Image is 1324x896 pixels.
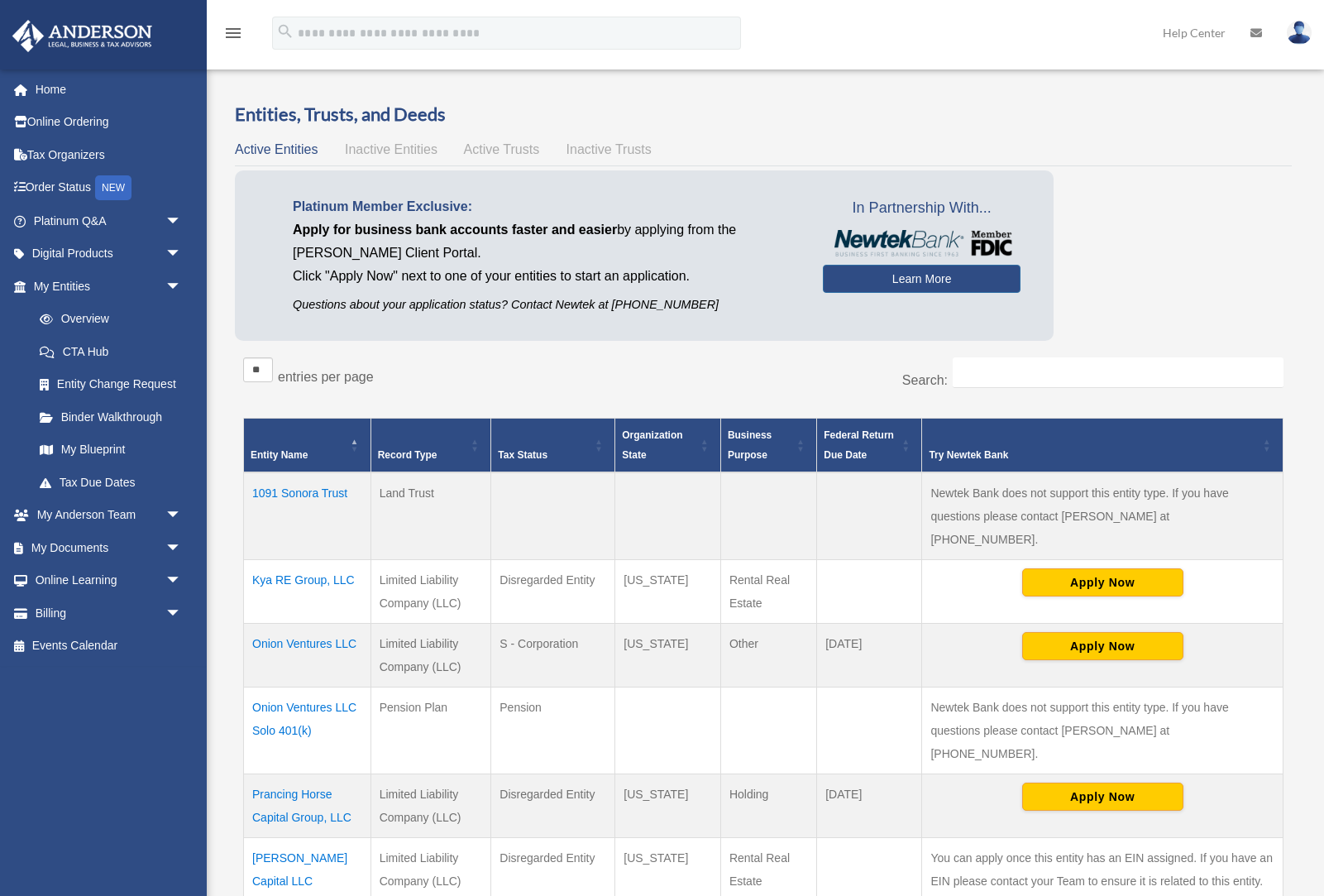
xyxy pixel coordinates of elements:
td: Pension Plan [370,688,491,774]
span: arrow_drop_down [165,597,198,630]
a: menu [223,29,243,43]
td: Newtek Bank does not support this entity type. If you have questions please contact [PERSON_NAME]... [922,688,1283,774]
td: Onion Ventures LLC [244,624,371,688]
td: Newtek Bank does not support this entity type. If you have questions please contact [PERSON_NAME]... [922,472,1283,560]
a: Events Calendar [12,630,207,663]
td: [US_STATE] [615,624,721,688]
button: Apply Now [1022,783,1183,811]
span: Entity Name [251,449,308,461]
a: Billingarrow_drop_down [12,597,207,630]
a: My Anderson Teamarrow_drop_down [12,499,207,532]
a: Online Learningarrow_drop_down [12,564,207,597]
span: Tax Status [498,449,547,461]
td: Pension [491,688,615,774]
th: Try Newtek Bank : Activate to sort [922,419,1283,473]
a: Order StatusNEW [12,171,207,205]
td: 1091 Sonora Trust [244,472,371,560]
span: Active Trusts [464,142,540,156]
a: Tax Due Dates [23,466,198,499]
div: NEW [95,175,131,200]
span: arrow_drop_down [165,204,198,238]
i: menu [223,23,243,43]
a: Digital Productsarrow_drop_down [12,237,207,271]
h3: Entities, Trusts, and Deeds [235,102,1292,127]
span: arrow_drop_down [165,270,198,304]
a: My Documentsarrow_drop_down [12,531,207,564]
td: [US_STATE] [615,560,721,624]
td: [DATE] [817,624,922,688]
td: Other [720,624,816,688]
a: Learn More [823,265,1020,293]
td: Rental Real Estate [720,560,816,624]
a: Home [12,73,207,106]
span: arrow_drop_down [165,499,198,533]
img: NewtekBankLogoSM.png [831,230,1012,256]
td: Limited Liability Company (LLC) [370,774,491,838]
td: Limited Liability Company (LLC) [370,624,491,688]
th: Record Type: Activate to sort [370,419,491,473]
p: Questions about your application status? Contact Newtek at [PHONE_NUMBER] [293,295,798,315]
p: Platinum Member Exclusive: [293,195,798,218]
span: In Partnership With... [823,195,1020,222]
button: Apply Now [1022,568,1183,597]
span: Apply for business bank accounts faster and easier [293,223,617,237]
td: Onion Ventures LLC Solo 401(k) [244,688,371,774]
a: Overview [23,303,190,336]
th: Organization State: Activate to sort [615,419,721,473]
span: Inactive Entities [345,142,437,156]
td: [US_STATE] [615,774,721,838]
td: S - Corporation [491,624,615,688]
th: Federal Return Due Date: Activate to sort [817,419,922,473]
img: User Pic [1287,21,1312,45]
span: Organization State [622,429,682,461]
p: Click "Apply Now" next to one of your entities to start an application. [293,265,798,288]
a: Online Ordering [12,106,207,139]
td: Limited Liability Company (LLC) [370,560,491,624]
span: Business Purpose [728,429,772,461]
td: Holding [720,774,816,838]
a: Entity Change Request [23,368,198,401]
span: Active Entities [235,142,318,156]
label: entries per page [278,370,374,384]
a: Platinum Q&Aarrow_drop_down [12,204,207,237]
img: Anderson Advisors Platinum Portal [7,20,157,52]
td: Prancing Horse Capital Group, LLC [244,774,371,838]
a: Tax Organizers [12,138,207,171]
button: Apply Now [1022,632,1183,660]
th: Tax Status: Activate to sort [491,419,615,473]
span: Federal Return Due Date [824,429,894,461]
td: [DATE] [817,774,922,838]
i: search [276,22,294,41]
p: by applying from the [PERSON_NAME] Client Portal. [293,218,798,265]
th: Business Purpose: Activate to sort [720,419,816,473]
td: Disregarded Entity [491,774,615,838]
th: Entity Name: Activate to invert sorting [244,419,371,473]
a: CTA Hub [23,335,198,368]
td: Kya RE Group, LLC [244,560,371,624]
div: Try Newtek Bank [929,445,1258,465]
span: Record Type [378,449,437,461]
a: Binder Walkthrough [23,400,198,434]
span: arrow_drop_down [165,237,198,271]
td: Disregarded Entity [491,560,615,624]
span: arrow_drop_down [165,564,198,598]
span: arrow_drop_down [165,531,198,565]
td: Land Trust [370,472,491,560]
label: Search: [902,373,948,387]
a: My Entitiesarrow_drop_down [12,270,198,303]
a: My Blueprint [23,434,198,467]
span: Inactive Trusts [566,142,652,156]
